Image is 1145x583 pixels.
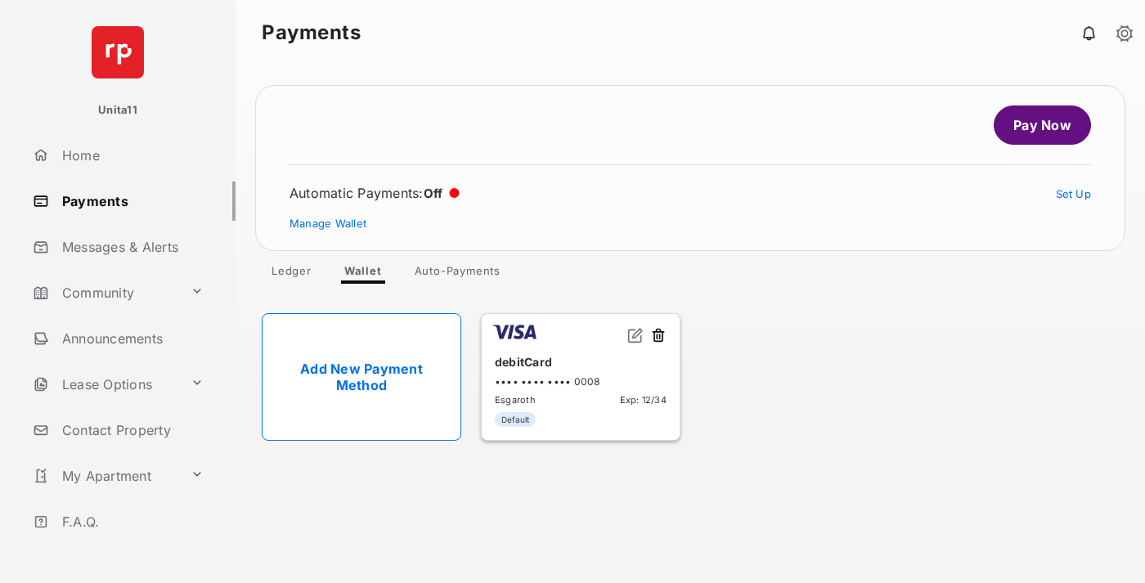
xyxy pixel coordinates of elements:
div: debitCard [495,348,667,375]
a: Wallet [331,264,395,284]
a: Messages & Alerts [26,227,236,267]
img: svg+xml;base64,PHN2ZyB2aWV3Qm94PSIwIDAgMjQgMjQiIHdpZHRoPSIxNiIgaGVpZ2h0PSIxNiIgZmlsbD0ibm9uZSIgeG... [627,327,644,343]
p: Unita11 [98,102,137,119]
img: svg+xml;base64,PHN2ZyB4bWxucz0iaHR0cDovL3d3dy53My5vcmcvMjAwMC9zdmciIHdpZHRoPSI2NCIgaGVpZ2h0PSI2NC... [92,26,144,78]
a: Payments [26,182,236,221]
a: Set Up [1056,187,1092,200]
div: Automatic Payments : [290,185,460,201]
a: F.A.Q. [26,502,236,541]
a: Manage Wallet [290,217,366,230]
a: My Apartment [26,456,184,496]
a: Auto-Payments [402,264,514,284]
a: Contact Property [26,410,236,450]
a: Ledger [258,264,325,284]
a: Announcements [26,319,236,358]
strong: Payments [262,23,361,43]
a: Add New Payment Method [262,313,461,441]
a: Lease Options [26,365,184,404]
span: Exp: 12/34 [620,394,667,406]
div: •••• •••• •••• 0008 [495,375,667,388]
a: Home [26,136,236,175]
span: Esgaroth [495,394,536,406]
span: Off [424,186,443,201]
a: Community [26,273,184,312]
